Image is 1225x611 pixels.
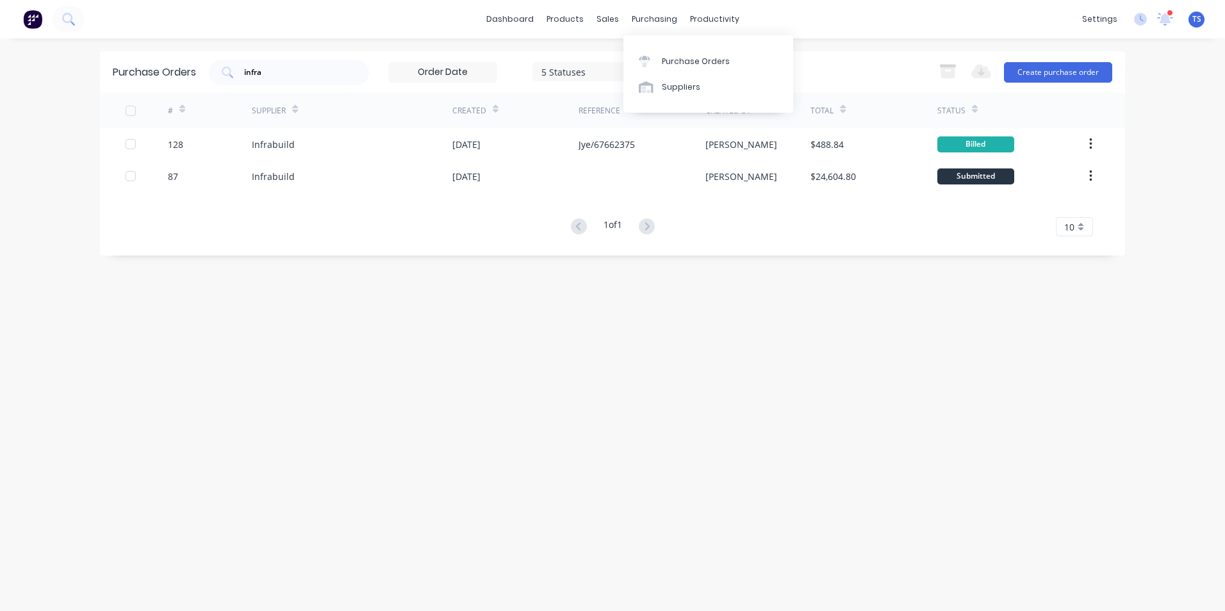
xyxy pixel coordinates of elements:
[937,105,966,117] div: Status
[452,105,486,117] div: Created
[540,10,590,29] div: products
[623,48,793,74] a: Purchase Orders
[452,138,481,151] div: [DATE]
[662,81,700,93] div: Suppliers
[579,105,620,117] div: Reference
[1064,220,1074,234] span: 10
[23,10,42,29] img: Factory
[389,63,497,82] input: Order Date
[810,105,834,117] div: Total
[541,65,633,78] div: 5 Statuses
[243,66,349,79] input: Search purchase orders...
[1076,10,1124,29] div: settings
[810,138,844,151] div: $488.84
[590,10,625,29] div: sales
[452,170,481,183] div: [DATE]
[937,168,1014,184] div: Submitted
[579,138,635,151] div: Jye/67662375
[252,105,286,117] div: Supplier
[705,170,777,183] div: [PERSON_NAME]
[604,218,622,236] div: 1 of 1
[1192,13,1201,25] span: TS
[705,138,777,151] div: [PERSON_NAME]
[252,138,295,151] div: Infrabuild
[168,105,173,117] div: #
[168,170,178,183] div: 87
[684,10,746,29] div: productivity
[810,170,856,183] div: $24,604.80
[168,138,183,151] div: 128
[113,65,196,80] div: Purchase Orders
[662,56,730,67] div: Purchase Orders
[937,136,1014,152] div: Billed
[480,10,540,29] a: dashboard
[625,10,684,29] div: purchasing
[252,170,295,183] div: Infrabuild
[623,74,793,100] a: Suppliers
[1004,62,1112,83] button: Create purchase order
